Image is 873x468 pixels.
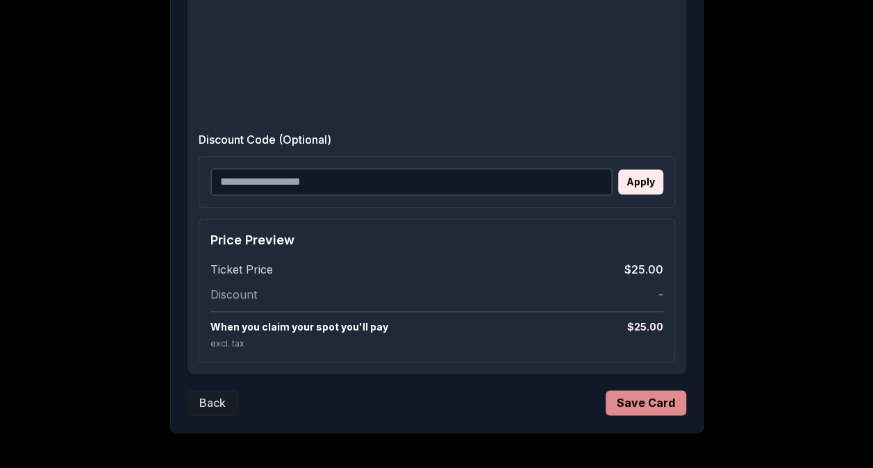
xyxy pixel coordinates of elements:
[188,390,238,415] button: Back
[627,320,663,334] span: $ 25.00
[199,131,675,148] label: Discount Code (Optional)
[210,320,388,334] span: When you claim your spot you'll pay
[210,231,663,250] h4: Price Preview
[658,286,663,303] span: -
[210,261,273,278] span: Ticket Price
[210,338,244,349] span: excl. tax
[624,261,663,278] span: $25.00
[606,390,686,415] button: Save Card
[210,286,257,303] span: Discount
[618,169,663,194] button: Apply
